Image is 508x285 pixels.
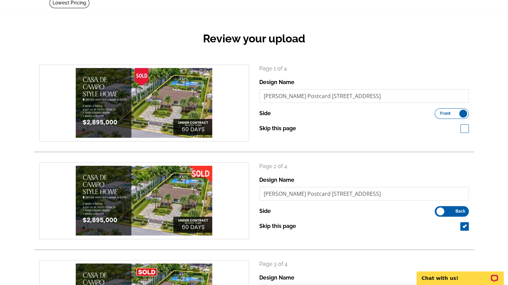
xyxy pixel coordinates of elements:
[259,222,296,230] label: Skip this page
[259,89,469,103] input: File Name
[259,207,271,215] label: Side
[259,260,469,268] p: Page 3 of 4
[412,263,508,285] iframe: LiveChat chat widget
[440,112,451,115] span: Front
[259,176,294,184] label: Design Name
[259,109,271,118] label: Side
[455,209,465,213] span: Back
[34,32,474,45] h2: Review your upload
[259,124,296,133] label: Skip this page
[259,187,469,201] input: File Name
[259,274,294,282] label: Design Name
[259,78,294,86] label: Design Name
[259,162,469,171] p: Page 2 of 4
[259,65,469,73] p: Page 1 of 4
